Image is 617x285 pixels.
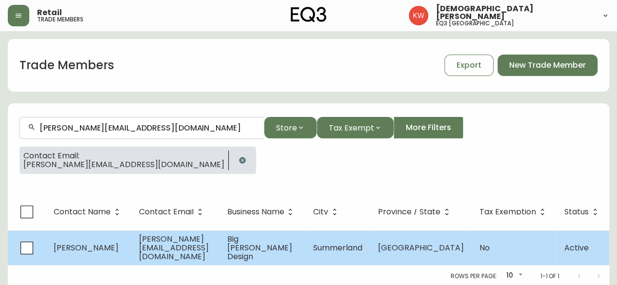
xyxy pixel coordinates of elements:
[227,233,292,262] span: Big [PERSON_NAME] Design
[139,208,206,216] span: Contact Email
[20,57,114,74] h1: Trade Members
[37,9,62,17] span: Retail
[378,209,440,215] span: Province / State
[139,209,194,215] span: Contact Email
[23,152,224,160] span: Contact Email:
[540,272,559,281] p: 1-1 of 1
[564,208,601,216] span: Status
[406,122,451,133] span: More Filters
[37,17,83,22] h5: trade members
[313,208,341,216] span: City
[501,268,524,284] div: 10
[457,60,481,71] span: Export
[498,55,597,76] button: New Trade Member
[451,272,497,281] p: Rows per page:
[227,209,284,215] span: Business Name
[479,242,490,253] span: No
[264,117,317,138] button: Store
[227,208,297,216] span: Business Name
[564,209,589,215] span: Status
[436,20,514,26] h5: eq3 [GEOGRAPHIC_DATA]
[479,209,536,215] span: Tax Exemption
[436,5,594,20] span: [DEMOGRAPHIC_DATA][PERSON_NAME]
[276,122,297,134] span: Store
[394,117,463,138] button: More Filters
[317,117,394,138] button: Tax Exempt
[54,208,123,216] span: Contact Name
[564,242,589,253] span: Active
[509,60,586,71] span: New Trade Member
[23,160,224,169] span: [PERSON_NAME][EMAIL_ADDRESS][DOMAIN_NAME]
[291,7,327,22] img: logo
[409,6,428,25] img: f33162b67396b0982c40ce2a87247151
[313,209,328,215] span: City
[40,123,256,133] input: Search
[444,55,494,76] button: Export
[139,233,209,262] span: [PERSON_NAME][EMAIL_ADDRESS][DOMAIN_NAME]
[378,242,464,253] span: [GEOGRAPHIC_DATA]
[54,209,111,215] span: Contact Name
[378,208,453,216] span: Province / State
[54,242,119,253] span: [PERSON_NAME]
[313,242,362,253] span: Summerland
[329,122,374,134] span: Tax Exempt
[479,208,549,216] span: Tax Exemption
